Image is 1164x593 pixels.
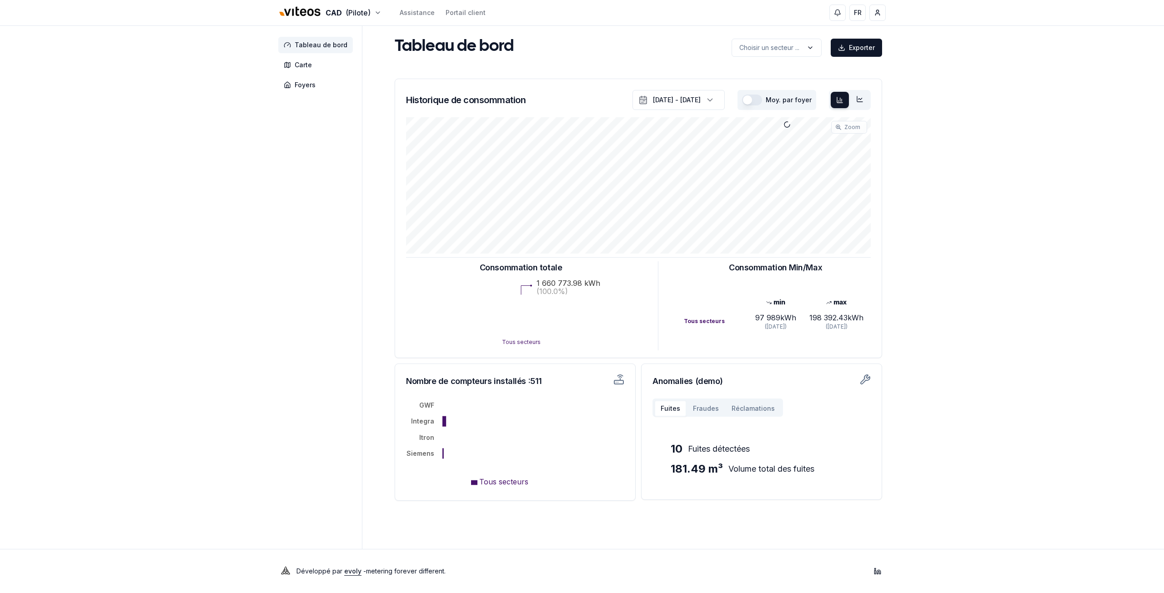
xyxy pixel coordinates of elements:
[295,80,316,90] span: Foyers
[806,312,867,323] div: 198 392.43 kWh
[745,298,806,307] div: min
[344,567,361,575] a: evoly
[671,442,682,456] span: 10
[653,95,701,105] div: [DATE] - [DATE]
[295,60,312,70] span: Carte
[849,5,866,21] button: FR
[671,462,723,476] span: 181.49 m³
[537,279,600,288] text: 1 660 773.98 kWh
[745,312,806,323] div: 97 989 kWh
[411,417,434,425] tspan: Integra
[537,287,568,296] text: (100.0%)
[684,318,745,325] div: Tous secteurs
[419,434,434,441] tspan: Itron
[406,449,434,457] tspan: Siemens
[278,57,356,73] a: Carte
[739,43,799,52] p: Choisir un secteur ...
[295,40,347,50] span: Tableau de bord
[278,37,356,53] a: Tableau de bord
[806,323,867,330] div: ([DATE])
[406,375,560,388] h3: Nombre de compteurs installés : 511
[854,8,862,17] span: FR
[480,261,562,274] h3: Consommation totale
[844,124,860,131] span: Zoom
[419,401,434,409] tspan: GWF
[806,298,867,307] div: max
[728,463,814,475] span: Volume total des fuites
[732,39,822,57] button: label
[729,261,822,274] h3: Consommation Min/Max
[278,3,381,23] button: CAD(Pilote)
[479,477,528,486] span: Tous secteurs
[296,565,446,578] p: Développé par - metering forever different .
[395,38,514,56] h1: Tableau de bord
[406,94,526,106] h3: Historique de consommation
[654,400,687,417] button: Fuites
[278,564,293,578] img: Evoly Logo
[446,8,486,17] a: Portail client
[688,443,750,455] span: Fuites détectées
[687,400,725,417] button: Fraudes
[278,1,322,23] img: Viteos - CAD Logo
[766,97,812,103] label: Moy. par foyer
[278,77,356,93] a: Foyers
[346,7,371,18] span: (Pilote)
[632,90,725,110] button: [DATE] - [DATE]
[831,39,882,57] button: Exporter
[745,323,806,330] div: ([DATE])
[326,7,342,18] span: CAD
[652,375,871,388] h3: Anomalies (demo)
[400,8,435,17] a: Assistance
[502,339,540,345] text: Tous secteurs
[725,400,781,417] button: Réclamations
